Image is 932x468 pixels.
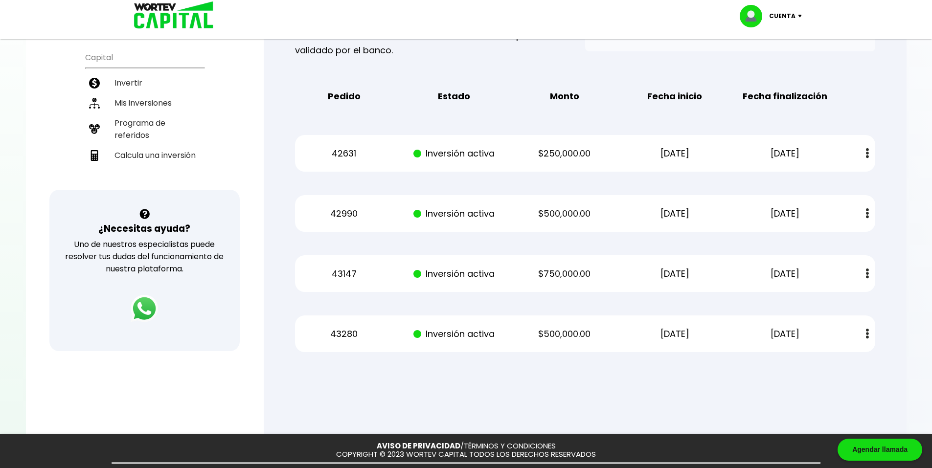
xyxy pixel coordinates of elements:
[297,146,390,161] p: 42631
[377,441,460,451] a: AVISO DE PRIVACIDAD
[628,146,721,161] p: [DATE]
[739,146,832,161] p: [DATE]
[518,327,611,341] p: $500,000.00
[89,98,100,109] img: inversiones-icon.6695dc30.svg
[408,267,501,281] p: Inversión activa
[297,267,390,281] p: 43147
[838,439,922,461] div: Agendar llamada
[408,146,501,161] p: Inversión activa
[85,93,204,113] a: Mis inversiones
[62,238,227,275] p: Uno de nuestros especialistas puede resolver tus dudas del funcionamiento de nuestra plataforma.
[796,15,809,18] img: icon-down
[739,267,832,281] p: [DATE]
[628,206,721,221] p: [DATE]
[518,206,611,221] p: $500,000.00
[740,5,769,27] img: profile-image
[377,442,556,450] p: /
[438,89,470,104] b: Estado
[647,89,702,104] b: Fecha inicio
[518,267,611,281] p: $750,000.00
[550,89,579,104] b: Monto
[89,124,100,134] img: recomiendanos-icon.9b8e9327.svg
[85,46,204,190] ul: Capital
[336,450,596,459] p: COPYRIGHT © 2023 WORTEV CAPITAL TODOS LOS DERECHOS RESERVADOS
[89,150,100,161] img: calculadora-icon.17d418c4.svg
[85,73,204,93] a: Invertir
[408,206,501,221] p: Inversión activa
[85,145,204,165] a: Calcula una inversión
[628,327,721,341] p: [DATE]
[297,327,390,341] p: 43280
[464,441,556,451] a: TÉRMINOS Y CONDICIONES
[518,146,611,161] p: $250,000.00
[739,206,832,221] p: [DATE]
[769,9,796,23] p: Cuenta
[739,327,832,341] p: [DATE]
[131,295,158,322] img: logos_whatsapp-icon.242b2217.svg
[297,206,390,221] p: 42990
[98,222,190,236] h3: ¿Necesitas ayuda?
[743,89,827,104] b: Fecha finalización
[628,267,721,281] p: [DATE]
[328,89,361,104] b: Pedido
[408,327,501,341] p: Inversión activa
[85,113,204,145] a: Programa de referidos
[89,78,100,89] img: invertir-icon.b3b967d7.svg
